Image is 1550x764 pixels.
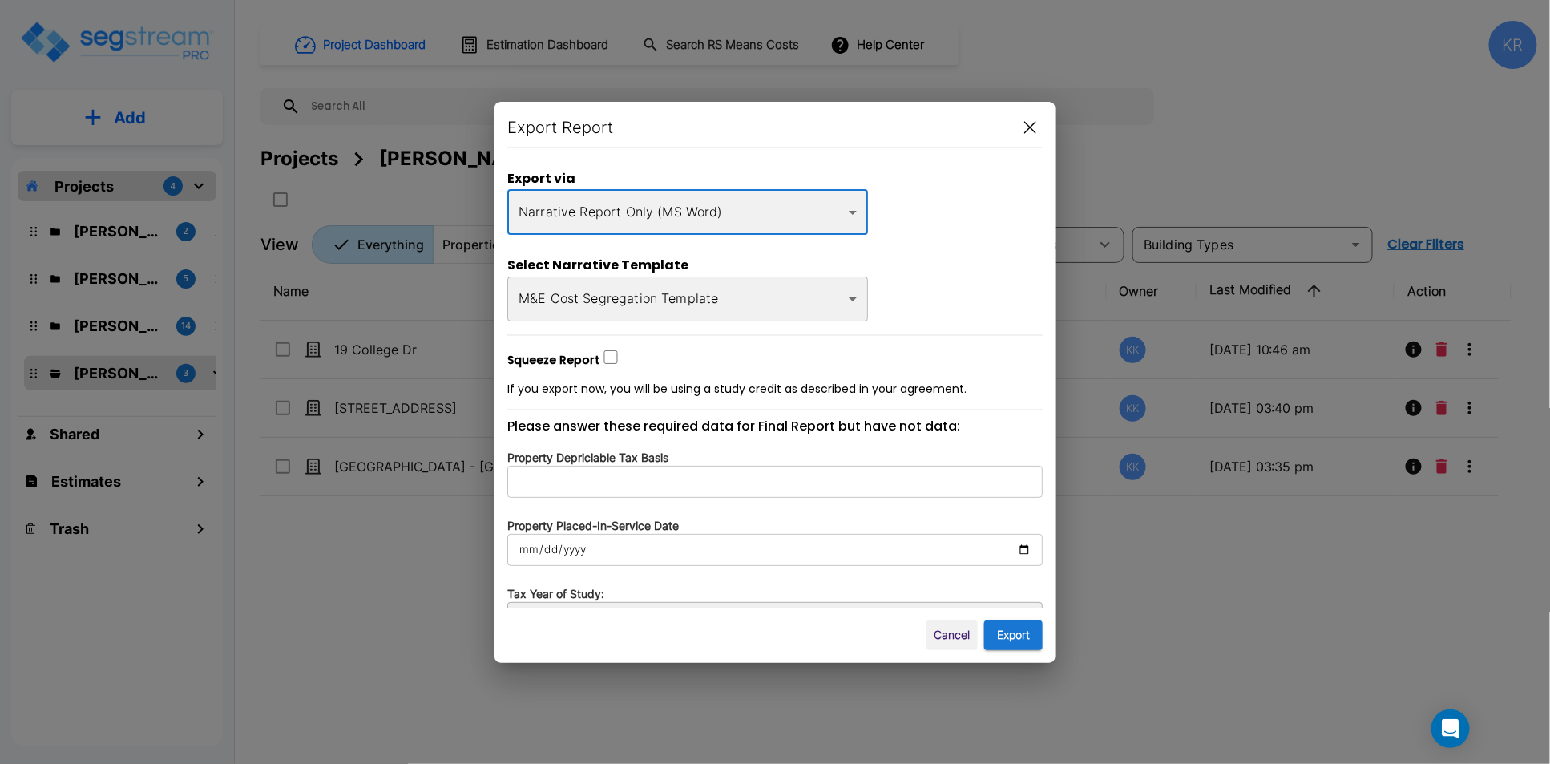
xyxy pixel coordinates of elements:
div: Open Intercom Messenger [1431,709,1470,748]
h6: Export via [507,168,868,190]
p: Please answer these required data for Final Report but have not data: [507,417,1043,436]
p: Property Placed-In-Service Date [507,517,1043,534]
h6: Export Report [507,115,613,140]
p: If you export now, you will be using a study credit as described in your agreement. [507,381,1043,398]
div: M&E Cost Segregation Template [507,277,868,321]
h6: Select Narrative Template [507,254,868,277]
button: Export [984,620,1043,650]
div: Narrative Report Only (MS Word) [507,190,868,235]
label: Squeeze Report [507,352,599,368]
button: Cancel [926,620,978,650]
p: Property Depriciable Tax Basis [507,449,1043,466]
p: Tax Year of Study: [507,585,1043,602]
